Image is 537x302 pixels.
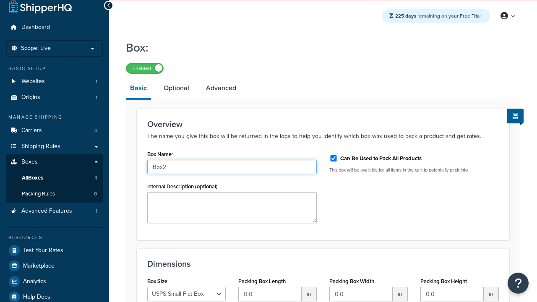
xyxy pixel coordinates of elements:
[21,24,50,31] span: Dashboard
[6,114,103,121] div: Manage Shipping
[21,78,45,85] span: Websites
[126,39,510,56] h1: Box:
[6,74,103,89] a: Websites1
[6,203,103,219] li: Advanced Features
[6,274,103,289] a: Analytics
[6,186,103,202] li: Packing Rules
[147,278,167,284] label: Box Size
[21,159,38,166] span: Boxes
[126,78,151,100] a: Basic
[6,90,103,105] a: Origins1
[96,78,97,85] span: 1
[340,155,422,162] label: Can Be Used to Pack All Products
[23,278,46,285] span: Analytics
[126,63,163,73] label: Enabled
[302,287,317,301] span: in
[147,183,218,190] label: Internal Description (optional)
[507,109,524,123] button: Show Help Docs
[6,243,103,258] a: Test Your Rates
[6,154,103,202] li: Boxes
[420,278,467,284] label: Packing Box Height
[21,208,72,215] span: Advanced Features
[147,131,499,141] p: The name you give this box will be returned in the logs to help you identify which box was used t...
[94,127,97,134] span: 0
[395,12,481,20] span: remaining on your Free Trial
[96,94,97,101] span: 1
[6,139,103,154] a: Shipping Rules
[6,65,103,72] div: Basic Setup
[202,78,240,98] a: Advanced
[23,263,55,270] span: Marketplace
[21,143,60,150] span: Shipping Rules
[147,151,174,158] label: Box Name
[508,273,529,294] button: Open Resource Center
[23,294,50,301] span: Help Docs
[22,174,43,182] span: All Boxes
[147,120,499,129] h3: Overview
[6,123,103,138] a: Carriers0
[6,90,103,105] li: Origins
[329,167,499,173] p: This box will be available for all items in the cart to potentially pack into
[6,234,103,241] div: Resources
[159,78,193,98] a: Optional
[6,258,103,273] a: Marketplace
[21,127,42,134] span: Carriers
[21,94,40,101] span: Origins
[96,208,97,215] span: 1
[329,278,374,284] label: Packing Box Width
[23,247,63,254] span: Test Your Rates
[6,20,103,35] a: Dashboard
[6,74,103,89] li: Websites
[6,123,103,138] li: Carriers
[6,154,103,170] a: Boxes
[6,170,103,186] a: AllBoxes1
[238,278,286,284] label: Packing Box Length
[393,287,408,301] span: in
[22,190,55,198] span: Packing Rules
[94,190,97,198] span: 0
[6,203,103,219] a: Advanced Features1
[147,259,499,268] h3: Dimensions
[484,287,499,301] span: in
[21,45,51,52] span: Scope: Live
[6,186,103,202] a: Packing Rules0
[95,174,97,182] span: 1
[395,12,416,20] strong: 225 days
